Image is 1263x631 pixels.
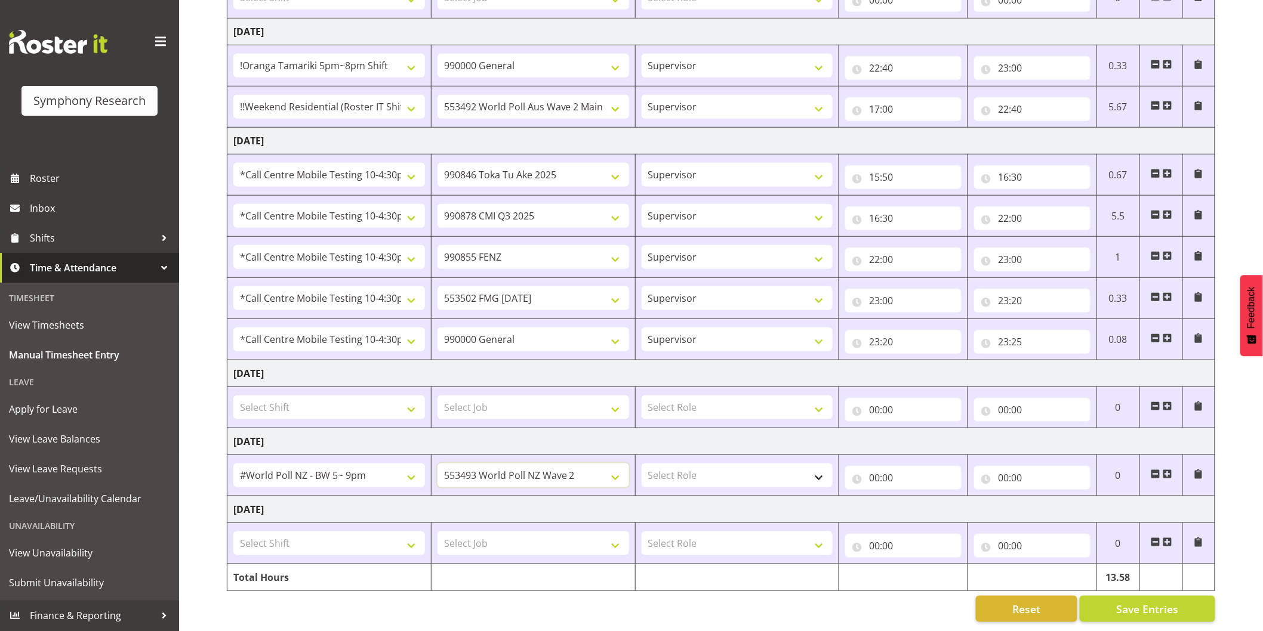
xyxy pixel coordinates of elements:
[845,534,962,558] input: Click to select...
[1097,278,1140,319] td: 0.33
[1097,319,1140,360] td: 0.08
[1097,196,1140,237] td: 5.5
[845,248,962,271] input: Click to select...
[1097,237,1140,278] td: 1
[227,360,1215,387] td: [DATE]
[3,568,176,598] a: Submit Unavailability
[1012,601,1040,617] span: Reset
[976,596,1077,622] button: Reset
[9,490,170,508] span: Leave/Unavailability Calendar
[974,248,1091,271] input: Click to select...
[974,398,1091,422] input: Click to select...
[974,206,1091,230] input: Click to select...
[227,564,432,591] td: Total Hours
[3,538,176,568] a: View Unavailability
[9,400,170,418] span: Apply for Leave
[33,92,146,110] div: Symphony Research
[3,424,176,454] a: View Leave Balances
[974,165,1091,189] input: Click to select...
[30,169,173,187] span: Roster
[3,310,176,340] a: View Timesheets
[1097,455,1140,496] td: 0
[974,56,1091,80] input: Click to select...
[30,607,155,624] span: Finance & Reporting
[1097,564,1140,591] td: 13.58
[845,165,962,189] input: Click to select...
[1240,275,1263,356] button: Feedback - Show survey
[3,370,176,394] div: Leave
[974,289,1091,313] input: Click to select...
[845,466,962,490] input: Click to select...
[9,574,170,592] span: Submit Unavailability
[1097,86,1140,128] td: 5.67
[974,330,1091,354] input: Click to select...
[974,534,1091,558] input: Click to select...
[1080,596,1215,622] button: Save Entries
[845,206,962,230] input: Click to select...
[3,394,176,424] a: Apply for Leave
[227,18,1215,45] td: [DATE]
[845,398,962,422] input: Click to select...
[1116,601,1178,617] span: Save Entries
[3,484,176,514] a: Leave/Unavailability Calendar
[845,56,962,80] input: Click to select...
[30,259,155,277] span: Time & Attendance
[974,97,1091,121] input: Click to select...
[9,544,170,562] span: View Unavailability
[227,428,1215,455] td: [DATE]
[227,128,1215,154] td: [DATE]
[3,340,176,370] a: Manual Timesheet Entry
[3,286,176,310] div: Timesheet
[1097,45,1140,86] td: 0.33
[9,316,170,334] span: View Timesheets
[9,30,107,54] img: Rosterit website logo
[9,430,170,448] span: View Leave Balances
[1097,387,1140,428] td: 0
[9,346,170,364] span: Manual Timesheet Entry
[30,229,155,247] span: Shifts
[1246,287,1257,329] span: Feedback
[974,466,1091,490] input: Click to select...
[3,514,176,538] div: Unavailability
[845,97,962,121] input: Click to select...
[227,496,1215,523] td: [DATE]
[1097,154,1140,196] td: 0.67
[30,199,173,217] span: Inbox
[9,460,170,478] span: View Leave Requests
[3,454,176,484] a: View Leave Requests
[845,330,962,354] input: Click to select...
[845,289,962,313] input: Click to select...
[1097,523,1140,564] td: 0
